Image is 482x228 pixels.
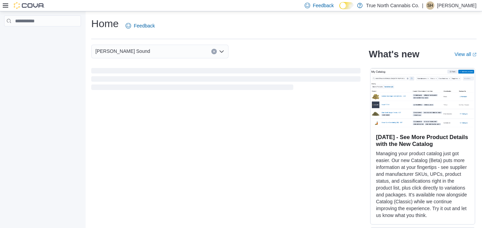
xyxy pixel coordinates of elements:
[376,134,469,147] h3: [DATE] - See More Product Details with the New Catalog
[4,28,81,44] nav: Complex example
[134,22,155,29] span: Feedback
[91,69,361,91] span: Loading
[219,49,224,54] button: Open list of options
[14,2,45,9] img: Cova
[95,47,150,55] span: [PERSON_NAME] Sound
[211,49,217,54] button: Clear input
[369,49,419,60] h2: What's new
[313,2,334,9] span: Feedback
[455,52,477,57] a: View allExternal link
[366,1,419,10] p: True North Cannabis Co.
[376,150,469,219] p: Managing your product catalog just got easier. Our new Catalog (Beta) puts more information at yo...
[123,19,157,33] a: Feedback
[422,1,423,10] p: |
[437,1,477,10] p: [PERSON_NAME]
[472,53,477,57] svg: External link
[339,2,354,9] input: Dark Mode
[91,17,119,31] h1: Home
[426,1,434,10] div: Sherry Harrison
[427,1,433,10] span: SH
